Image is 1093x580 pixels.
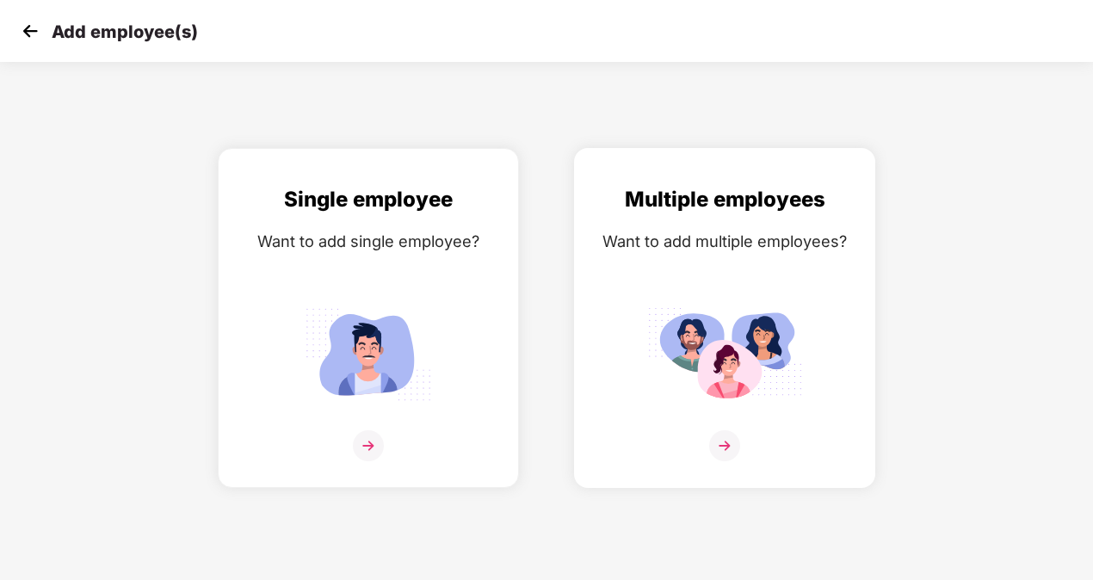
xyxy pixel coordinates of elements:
div: Single employee [236,183,501,216]
img: svg+xml;base64,PHN2ZyB4bWxucz0iaHR0cDovL3d3dy53My5vcmcvMjAwMC9zdmciIHdpZHRoPSIzMCIgaGVpZ2h0PSIzMC... [17,18,43,44]
img: svg+xml;base64,PHN2ZyB4bWxucz0iaHR0cDovL3d3dy53My5vcmcvMjAwMC9zdmciIHdpZHRoPSIzNiIgaGVpZ2h0PSIzNi... [709,430,740,461]
img: svg+xml;base64,PHN2ZyB4bWxucz0iaHR0cDovL3d3dy53My5vcmcvMjAwMC9zdmciIHdpZHRoPSIzNiIgaGVpZ2h0PSIzNi... [353,430,384,461]
img: svg+xml;base64,PHN2ZyB4bWxucz0iaHR0cDovL3d3dy53My5vcmcvMjAwMC9zdmciIGlkPSJNdWx0aXBsZV9lbXBsb3llZS... [647,300,802,408]
div: Want to add single employee? [236,229,501,254]
p: Add employee(s) [52,22,198,42]
div: Want to add multiple employees? [592,229,857,254]
div: Multiple employees [592,183,857,216]
img: svg+xml;base64,PHN2ZyB4bWxucz0iaHR0cDovL3d3dy53My5vcmcvMjAwMC9zdmciIGlkPSJTaW5nbGVfZW1wbG95ZWUiIH... [291,300,446,408]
